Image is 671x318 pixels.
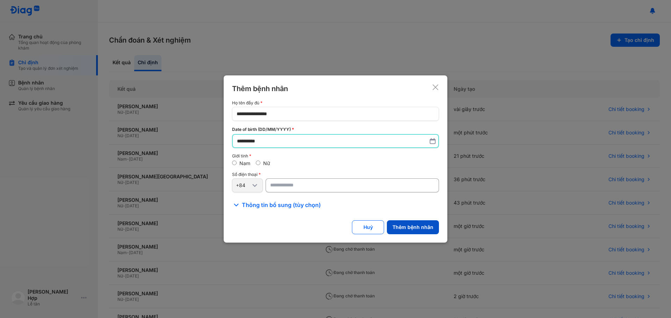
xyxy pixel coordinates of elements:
button: Huỷ [352,220,384,234]
div: Họ tên đầy đủ [232,101,439,105]
label: Nữ [263,160,270,166]
button: Thêm bệnh nhân [387,220,439,234]
div: Số điện thoại [232,172,439,177]
div: +84 [236,182,251,188]
div: Date of birth (DD/MM/YYYY) [232,126,439,133]
div: Thêm bệnh nhân [232,84,288,94]
label: Nam [239,160,250,166]
div: Giới tính [232,154,439,158]
span: Thông tin bổ sung (tùy chọn) [242,201,321,209]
